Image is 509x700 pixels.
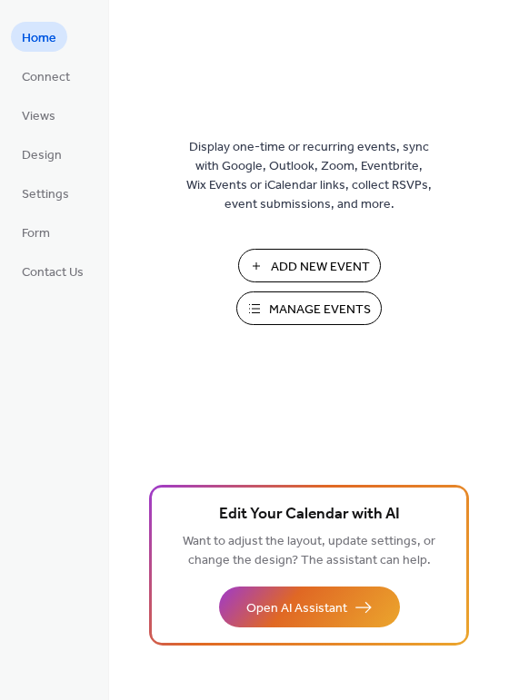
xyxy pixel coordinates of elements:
span: Views [22,107,55,126]
a: Settings [11,178,80,208]
a: Views [11,100,66,130]
span: Form [22,224,50,243]
span: Home [22,29,56,48]
span: Add New Event [271,258,370,277]
a: Home [11,22,67,52]
span: Connect [22,68,70,87]
a: Contact Us [11,256,95,286]
span: Want to adjust the layout, update settings, or change the design? The assistant can help. [183,529,435,573]
a: Connect [11,61,81,91]
span: Edit Your Calendar with AI [219,502,400,527]
a: Form [11,217,61,247]
span: Display one-time or recurring events, sync with Google, Outlook, Zoom, Eventbrite, Wix Events or ... [186,138,432,214]
span: Contact Us [22,263,84,282]
span: Settings [22,185,69,204]
span: Design [22,146,62,165]
button: Add New Event [238,249,381,282]
a: Design [11,139,73,169]
button: Open AI Assistant [219,587,400,627]
span: Open AI Assistant [246,599,347,618]
span: Manage Events [269,301,371,320]
button: Manage Events [236,291,382,325]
